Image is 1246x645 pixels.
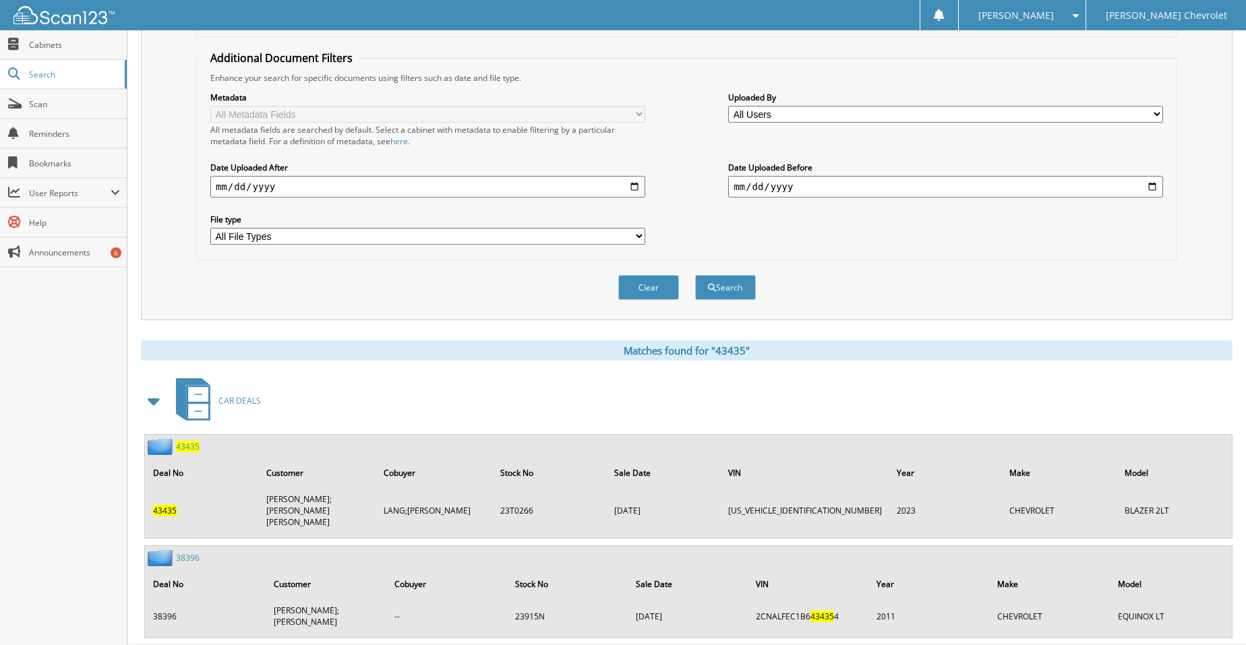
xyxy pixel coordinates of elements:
[695,275,756,300] button: Search
[146,570,266,598] th: Deal No
[260,488,376,533] td: [PERSON_NAME];[PERSON_NAME] [PERSON_NAME]
[29,128,120,140] span: Reminders
[13,6,115,24] img: scan123-logo-white.svg
[890,488,1001,533] td: 2023
[629,599,748,633] td: [DATE]
[618,275,679,300] button: Clear
[728,92,1163,103] label: Uploaded By
[607,459,719,487] th: Sale Date
[153,505,177,516] span: 43435
[390,135,408,147] a: here
[146,599,266,633] td: 38396
[388,570,507,598] th: Cobuyer
[210,92,645,103] label: Metadata
[728,162,1163,173] label: Date Uploaded Before
[1106,11,1227,20] span: [PERSON_NAME] Chevrolet
[210,176,645,197] input: start
[494,488,606,533] td: 23T0266
[990,570,1110,598] th: Make
[1003,459,1117,487] th: Make
[210,162,645,173] label: Date Uploaded After
[204,51,359,65] legend: Additional Document Filters
[148,549,176,566] img: folder2.png
[210,214,645,225] label: File type
[990,599,1110,633] td: CHEVROLET
[29,39,120,51] span: Cabinets
[377,488,492,533] td: LANG;[PERSON_NAME]
[508,599,628,633] td: 23915N
[1118,459,1230,487] th: Model
[1179,580,1246,645] iframe: Chat Widget
[978,11,1054,20] span: [PERSON_NAME]
[728,176,1163,197] input: end
[204,72,1170,84] div: Enhance your search for specific documents using filters such as date and file type.
[29,247,120,258] span: Announcements
[890,459,1001,487] th: Year
[29,217,120,228] span: Help
[629,570,748,598] th: Sale Date
[267,599,386,633] td: [PERSON_NAME];[PERSON_NAME]
[870,570,989,598] th: Year
[721,459,889,487] th: VIN
[1003,488,1117,533] td: CHEVROLET
[218,395,261,406] span: CAR DEALS
[377,459,492,487] th: Cobuyer
[148,438,176,455] img: folder2.png
[176,441,200,452] a: 43435
[168,374,261,427] a: CAR DEALS
[111,247,121,258] div: 6
[141,340,1233,361] div: Matches found for "43435"
[29,187,111,199] span: User Reports
[749,599,868,633] td: 2CNALFEC1B6 4
[1118,488,1230,533] td: BLAZER 2LT
[29,98,120,110] span: Scan
[388,599,507,633] td: --
[29,69,118,80] span: Search
[508,570,628,598] th: Stock No
[210,124,645,147] div: All metadata fields are searched by default. Select a cabinet with metadata to enable filtering b...
[1111,599,1230,633] td: EQUINOX LT
[1111,570,1230,598] th: Model
[29,158,120,169] span: Bookmarks
[607,488,719,533] td: [DATE]
[721,488,889,533] td: [US_VEHICLE_IDENTIFICATION_NUMBER]
[810,611,834,622] span: 43435
[146,459,258,487] th: Deal No
[494,459,606,487] th: Stock No
[176,552,200,563] a: 38396
[267,570,386,598] th: Customer
[870,599,989,633] td: 2011
[260,459,376,487] th: Customer
[749,570,868,598] th: VIN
